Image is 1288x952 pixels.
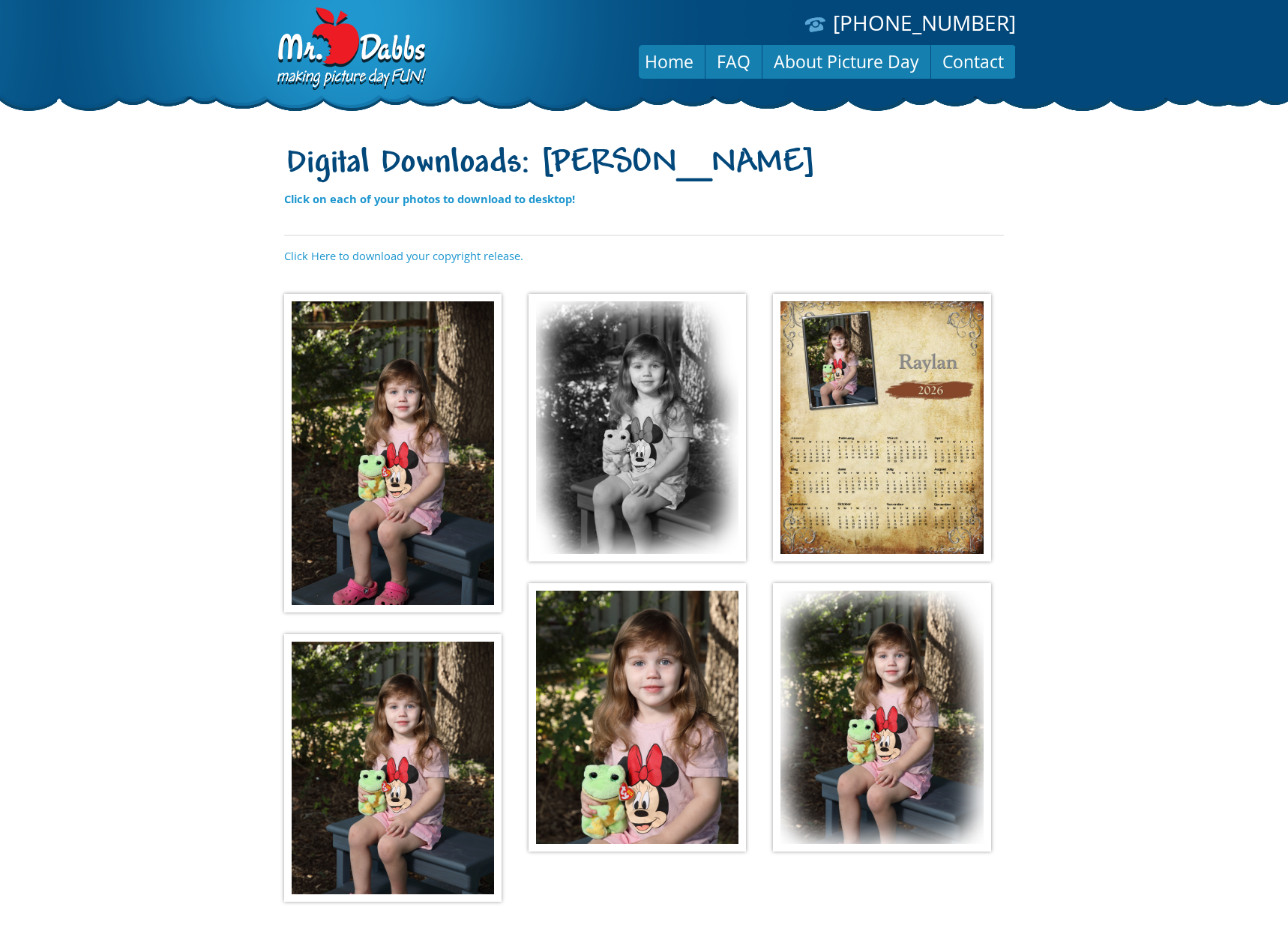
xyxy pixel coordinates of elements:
[272,7,428,91] img: Dabbs Company
[529,294,746,562] img: 86d177df8d760e9c92adcd.jpg
[284,145,1004,184] h1: Digital Downloads: [PERSON_NAME]
[833,8,1016,37] a: [PHONE_NUMBER]
[284,634,502,903] img: 3f686e8b7e0b4ed2344390.jpg
[705,43,762,79] a: FAQ
[284,294,502,612] img: b93633f798d0d979e0e100.jpg
[762,43,930,79] a: About Picture Day
[931,43,1015,79] a: Contact
[773,294,990,562] img: 0d83600f24f95c876ca0d8.jpg
[284,248,523,263] a: Click Here to download your copyright release.
[634,43,705,79] a: Home
[529,583,746,852] img: c502950aa6e929cc6c1b07.jpg
[284,191,575,206] strong: Click on each of your photos to download to desktop!
[773,583,990,852] img: 86897960259fc9db0d4259.jpg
